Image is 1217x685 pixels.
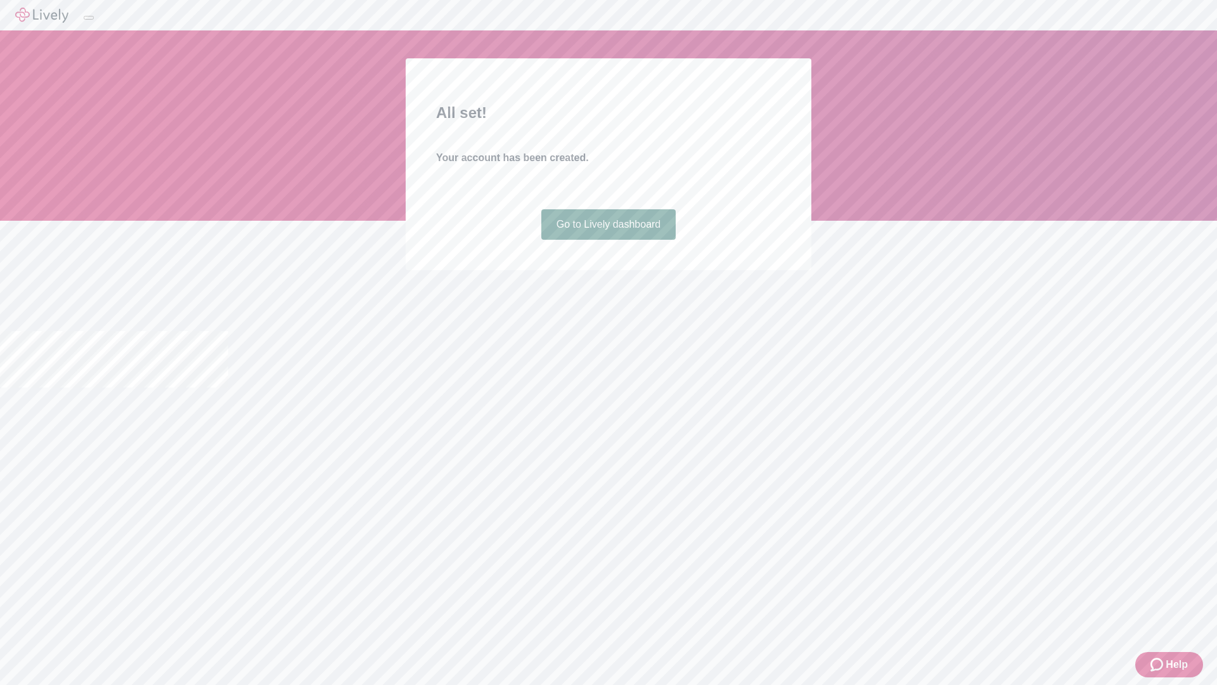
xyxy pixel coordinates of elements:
[436,150,781,166] h4: Your account has been created.
[541,209,676,240] a: Go to Lively dashboard
[15,8,68,23] img: Lively
[84,16,94,20] button: Log out
[1166,657,1188,672] span: Help
[1150,657,1166,672] svg: Zendesk support icon
[1135,652,1203,677] button: Zendesk support iconHelp
[436,101,781,124] h2: All set!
